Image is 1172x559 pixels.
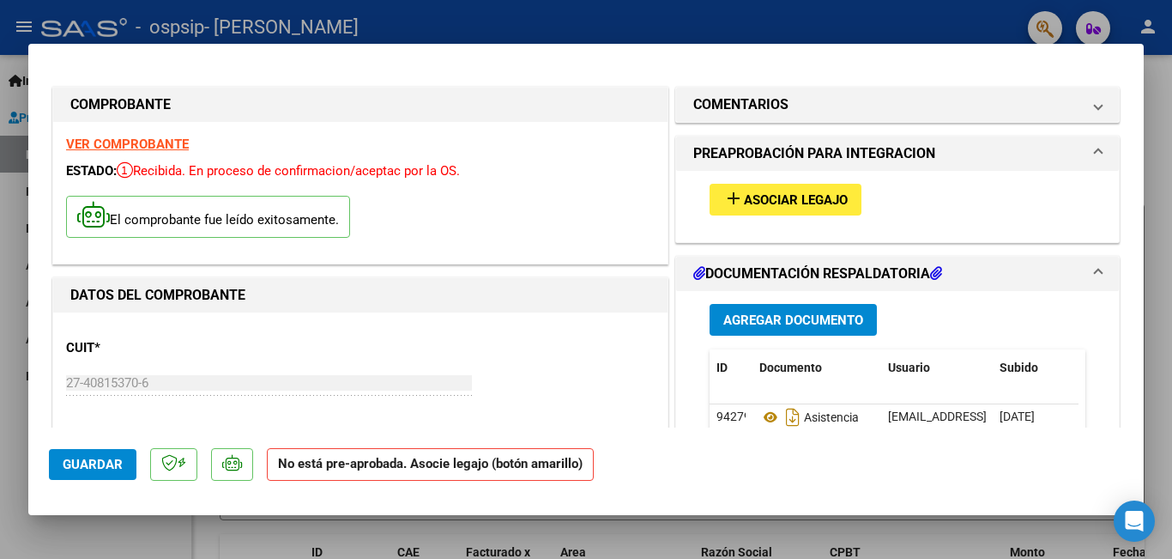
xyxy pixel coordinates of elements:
[693,143,935,164] h1: PREAPROBACIÓN PARA INTEGRACION
[723,188,744,209] mat-icon: add
[693,94,788,115] h1: COMENTARIOS
[710,304,877,336] button: Agregar Documento
[66,338,243,358] p: CUIT
[744,192,848,208] span: Asociar Legajo
[676,137,1119,171] mat-expansion-panel-header: PREAPROBACIÓN PARA INTEGRACION
[49,449,136,480] button: Guardar
[70,96,171,112] strong: COMPROBANTE
[676,257,1119,291] mat-expansion-panel-header: DOCUMENTACIÓN RESPALDATORIA
[693,264,942,284] h1: DOCUMENTACIÓN RESPALDATORIA
[66,163,117,179] span: ESTADO:
[1114,501,1155,542] div: Open Intercom Messenger
[752,349,881,386] datatable-header-cell: Documento
[888,361,930,374] span: Usuario
[676,171,1119,242] div: PREAPROBACIÓN PARA INTEGRACION
[759,361,822,374] span: Documento
[881,349,993,386] datatable-header-cell: Usuario
[66,137,189,152] a: VER COMPROBANTE
[63,457,123,472] span: Guardar
[117,163,460,179] span: Recibida. En proceso de confirmacion/aceptac por la OS.
[993,349,1078,386] datatable-header-cell: Subido
[782,404,804,431] i: Descargar documento
[710,349,752,386] datatable-header-cell: ID
[1000,361,1038,374] span: Subido
[676,88,1119,122] mat-expansion-panel-header: COMENTARIOS
[723,313,863,328] span: Agregar Documento
[66,196,350,238] p: El comprobante fue leído exitosamente.
[716,410,751,423] span: 94279
[66,427,196,442] span: ANALISIS PRESTADOR
[1000,410,1035,423] span: [DATE]
[759,410,859,424] span: Asistencia
[267,448,594,482] strong: No está pre-aprobada. Asocie legajo (botón amarillo)
[70,287,245,303] strong: DATOS DEL COMPROBANTE
[710,184,861,216] button: Asociar Legajo
[716,361,728,374] span: ID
